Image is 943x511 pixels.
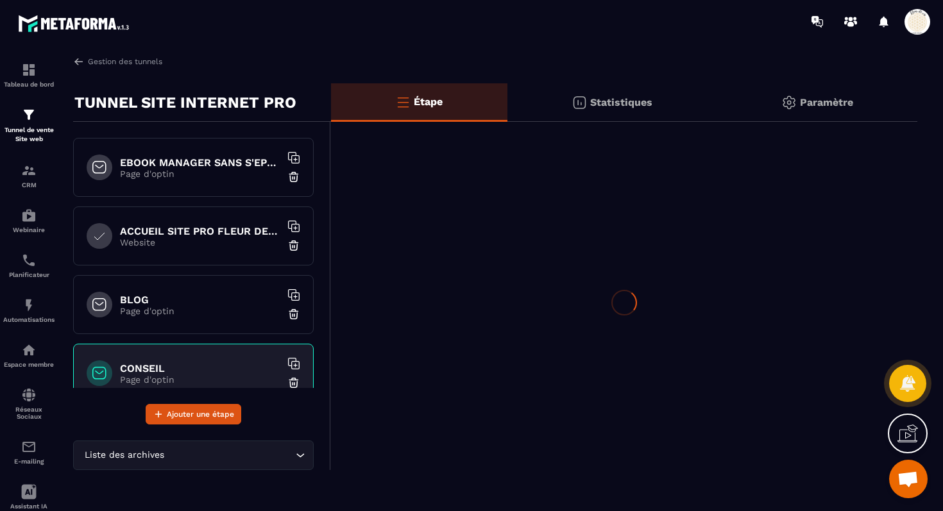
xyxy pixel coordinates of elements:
img: social-network [21,387,37,403]
a: formationformationTableau de bord [3,53,55,97]
a: formationformationTunnel de vente Site web [3,97,55,153]
p: Paramètre [800,96,853,108]
p: TUNNEL SITE INTERNET PRO [74,90,296,115]
img: bars-o.4a397970.svg [395,94,411,110]
img: stats.20deebd0.svg [572,95,587,110]
img: trash [287,171,300,183]
img: scheduler [21,253,37,268]
img: email [21,439,37,455]
a: schedulerschedulerPlanificateur [3,243,55,288]
p: CRM [3,181,55,188]
p: Tableau de bord [3,81,55,88]
img: trash [287,239,300,252]
p: Tunnel de vente Site web [3,126,55,144]
p: Webinaire [3,226,55,233]
input: Search for option [167,448,293,462]
img: automations [21,208,37,223]
img: trash [287,308,300,321]
img: formation [21,107,37,122]
img: arrow [73,56,85,67]
img: automations [21,297,37,313]
p: Espace membre [3,361,55,368]
button: Ajouter une étape [146,404,241,424]
a: social-networksocial-networkRéseaux Sociaux [3,378,55,430]
img: formation [21,163,37,178]
p: Automatisations [3,316,55,323]
h6: ACCUEIL SITE PRO FLEUR DE VIE [120,225,280,237]
span: Ajouter une étape [167,408,234,421]
p: E-mailing [3,458,55,465]
div: Ouvrir le chat [889,460,928,498]
a: emailemailE-mailing [3,430,55,474]
a: formationformationCRM [3,153,55,198]
h6: BLOG [120,294,280,306]
a: automationsautomationsWebinaire [3,198,55,243]
h6: CONSEIL [120,362,280,374]
p: Statistiques [590,96,652,108]
p: Planificateur [3,271,55,278]
a: automationsautomationsEspace membre [3,333,55,378]
img: automations [21,342,37,358]
p: Website [120,237,280,247]
p: Réseaux Sociaux [3,406,55,420]
div: Search for option [73,440,314,470]
img: trash [287,376,300,389]
img: formation [21,62,37,78]
span: Liste des archives [81,448,167,462]
a: automationsautomationsAutomatisations [3,288,55,333]
img: logo [18,12,133,35]
h6: EBOOK MANAGER SANS S'EPUISER OFFERT [120,156,280,169]
p: Page d'optin [120,169,280,179]
a: Gestion des tunnels [73,56,162,67]
img: setting-gr.5f69749f.svg [781,95,797,110]
p: Étape [414,96,443,108]
p: Assistant IA [3,503,55,510]
p: Page d'optin [120,306,280,316]
p: Page d'optin [120,374,280,385]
